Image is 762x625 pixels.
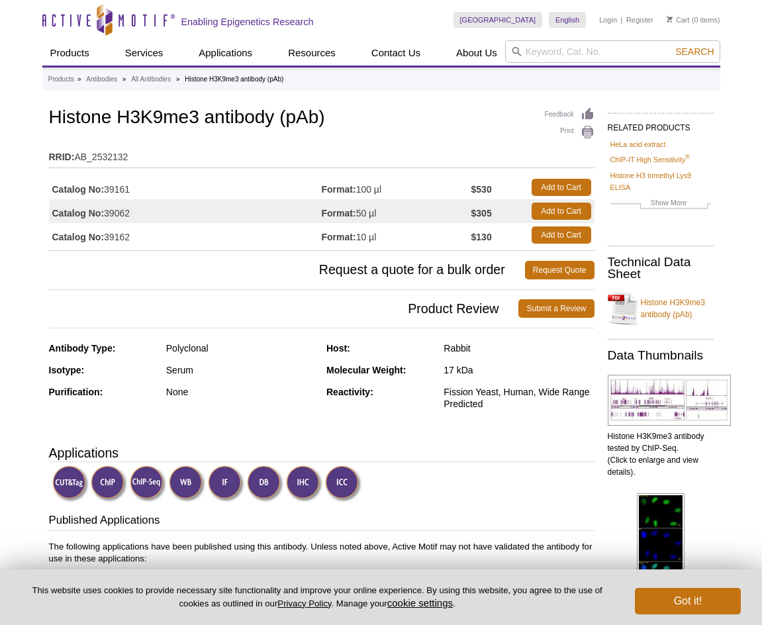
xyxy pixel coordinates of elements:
[444,386,594,410] div: Fission Yeast, Human, Wide Range Predicted
[608,350,714,361] h2: Data Thumbnails
[49,143,595,164] td: AB_2532132
[322,199,471,223] td: 50 µl
[685,154,690,161] sup: ®
[635,588,741,614] button: Got it!
[667,15,690,24] a: Cart
[610,169,711,193] a: Histone H3 trimethyl Lys9 ELISA
[675,46,714,57] span: Search
[518,299,594,318] a: Submit a Review
[545,107,595,122] a: Feedback
[444,364,594,376] div: 17 kDa
[608,430,714,478] p: Histone H3K9me3 antibody tested by ChIP-Seq. (Click to enlarge and view details).
[49,343,116,354] strong: Antibody Type:
[671,46,718,58] button: Search
[610,154,690,166] a: ChIP-IT High Sensitivity®
[77,75,81,83] li: »
[444,342,594,354] div: Rabbit
[453,12,543,28] a: [GEOGRAPHIC_DATA]
[176,75,180,83] li: »
[363,40,428,66] a: Contact Us
[277,599,331,608] a: Privacy Policy
[52,207,105,219] strong: Catalog No:
[525,261,595,279] a: Request Quote
[86,73,117,85] a: Antibodies
[667,16,673,23] img: Your Cart
[52,183,105,195] strong: Catalog No:
[448,40,505,66] a: About Us
[52,231,105,243] strong: Catalog No:
[130,465,166,502] img: ChIP-Seq Validated
[49,199,322,223] td: 39062
[208,465,244,502] img: Immunofluorescence Validated
[49,223,322,247] td: 39162
[122,75,126,83] li: »
[626,15,653,24] a: Register
[322,231,356,243] strong: Format:
[599,15,617,24] a: Login
[325,465,361,502] img: Immunocytochemistry Validated
[326,365,406,375] strong: Molecular Weight:
[532,203,591,220] a: Add to Cart
[42,40,97,66] a: Products
[131,73,171,85] a: All Antibodies
[637,493,685,597] img: Histone H3K9me3 antibody (pAb) tested by immunofluorescence.
[52,465,89,502] img: CUT&Tag Validated
[608,113,714,136] h2: RELATED PRODUCTS
[21,585,613,610] p: This website uses cookies to provide necessary site functionality and improve your online experie...
[322,207,356,219] strong: Format:
[621,12,623,28] li: |
[49,151,75,163] strong: RRID:
[49,299,519,318] span: Product Review
[49,512,595,531] h3: Published Applications
[471,231,492,243] strong: $130
[545,125,595,140] a: Print
[191,40,260,66] a: Applications
[610,138,666,150] a: HeLa acid extract
[610,197,711,212] a: Show More
[322,175,471,199] td: 100 µl
[387,597,453,608] button: cookie settings
[49,107,595,130] h1: Histone H3K9me3 antibody (pAb)
[181,16,314,28] h2: Enabling Epigenetics Research
[48,73,74,85] a: Products
[166,342,316,354] div: Polyclonal
[166,364,316,376] div: Serum
[280,40,344,66] a: Resources
[667,12,720,28] li: (0 items)
[471,207,492,219] strong: $305
[91,465,127,502] img: ChIP Validated
[326,387,373,397] strong: Reactivity:
[166,386,316,398] div: None
[549,12,586,28] a: English
[185,75,283,83] li: Histone H3K9me3 antibody (pAb)
[322,183,356,195] strong: Format:
[247,465,283,502] img: Dot Blot Validated
[505,40,720,63] input: Keyword, Cat. No.
[532,179,591,196] a: Add to Cart
[117,40,171,66] a: Services
[49,387,103,397] strong: Purification:
[49,443,595,463] h3: Applications
[326,343,350,354] strong: Host:
[286,465,322,502] img: Immunohistochemistry Validated
[169,465,205,502] img: Western Blot Validated
[471,183,492,195] strong: $530
[49,175,322,199] td: 39161
[49,261,525,279] span: Request a quote for a bulk order
[322,223,471,247] td: 10 µl
[608,375,731,426] img: Histone H3K9me3 antibody tested by ChIP-Seq.
[608,256,714,280] h2: Technical Data Sheet
[532,226,591,244] a: Add to Cart
[608,289,714,328] a: Histone H3K9me3 antibody (pAb)
[49,365,85,375] strong: Isotype:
